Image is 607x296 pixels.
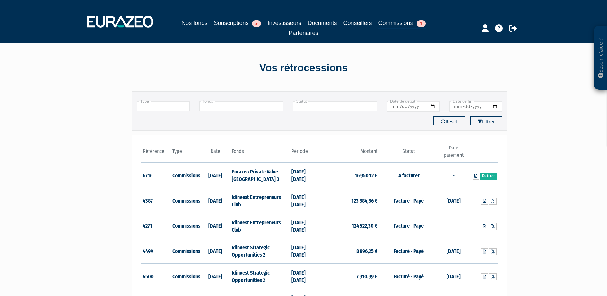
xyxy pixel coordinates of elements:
a: Facturer [480,173,497,180]
td: 124 522,30 € [320,213,379,238]
td: [DATE] [201,213,230,238]
td: [DATE] [DATE] [290,213,320,238]
th: Date [201,144,230,163]
td: [DATE] [438,188,468,213]
td: Idinvest Entrepreneurs Club [230,213,290,238]
a: Commissions1 [378,19,426,29]
td: [DATE] [DATE] [290,163,320,188]
img: 1732889491-logotype_eurazeo_blanc_rvb.png [87,16,153,27]
button: Filtrer [470,116,502,125]
td: 123 884,86 € [320,188,379,213]
a: Souscriptions5 [214,19,261,28]
td: 8 896,25 € [320,238,379,264]
td: [DATE] [438,264,468,289]
td: Commissions [171,264,201,289]
td: Facturé - Payé [379,213,438,238]
th: Montant [320,144,379,163]
td: Idinvest Strategic Opportunities 2 [230,264,290,289]
a: Conseillers [343,19,372,28]
td: [DATE] [201,163,230,188]
th: Fonds [230,144,290,163]
td: [DATE] [438,238,468,264]
td: Facturé - Payé [379,238,438,264]
td: [DATE] [201,264,230,289]
span: 5 [252,20,261,27]
td: Commissions [171,188,201,213]
td: [DATE] [201,188,230,213]
th: Date paiement [438,144,468,163]
td: - [438,163,468,188]
td: Facturé - Payé [379,264,438,289]
td: [DATE] [201,238,230,264]
td: Commissions [171,163,201,188]
td: 16 950,12 € [320,163,379,188]
a: Documents [308,19,337,28]
td: [DATE] [DATE] [290,188,320,213]
p: Besoin d'aide ? [597,29,604,87]
td: Facturé - Payé [379,188,438,213]
td: Idinvest Strategic Opportunities 2 [230,238,290,264]
td: - [438,213,468,238]
th: Référence [141,144,171,163]
td: 4387 [141,188,171,213]
td: 4500 [141,264,171,289]
td: [DATE] [DATE] [290,238,320,264]
td: [DATE] [DATE] [290,264,320,289]
td: A facturer [379,163,438,188]
th: Statut [379,144,438,163]
div: Vos rétrocessions [121,61,487,75]
td: Commissions [171,238,201,264]
th: Période [290,144,320,163]
td: 4499 [141,238,171,264]
td: Commissions [171,213,201,238]
td: Idinvest Entrepreneurs Club [230,188,290,213]
td: 7 910,99 € [320,264,379,289]
button: Reset [433,116,465,125]
span: 1 [417,20,426,27]
a: Partenaires [289,29,318,38]
th: Type [171,144,201,163]
a: Investisseurs [267,19,301,28]
a: Nos fonds [181,19,207,28]
td: Eurazeo Private Value [GEOGRAPHIC_DATA] 3 [230,163,290,188]
td: 4271 [141,213,171,238]
td: 6716 [141,163,171,188]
